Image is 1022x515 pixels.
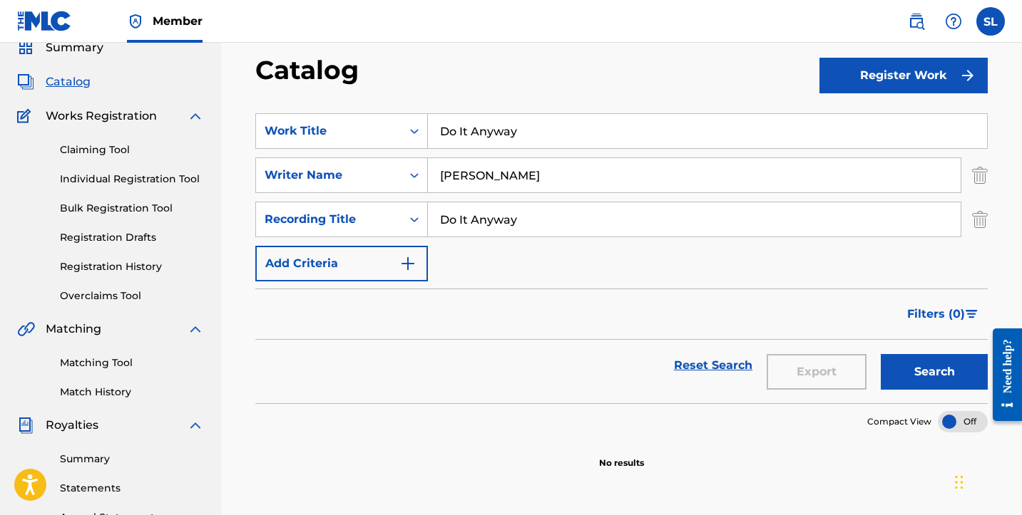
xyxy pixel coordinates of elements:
iframe: Resource Center [982,314,1022,436]
form: Search Form [255,113,988,403]
div: User Menu [976,7,1005,36]
img: MLC Logo [17,11,72,31]
span: Member [153,13,203,29]
a: Reset Search [667,350,760,381]
img: Top Rightsholder [127,13,144,30]
img: search [908,13,925,30]
img: expand [187,417,204,434]
a: Match History [60,385,204,400]
p: No results [599,439,644,469]
a: SummarySummary [17,39,103,56]
h2: Catalog [255,54,366,86]
div: Drag [955,461,964,504]
a: Registration History [60,259,204,274]
span: Compact View [867,415,931,428]
img: filter [966,310,978,318]
a: Claiming Tool [60,142,204,157]
div: Help [939,7,968,36]
a: Individual Registration Tool [60,172,204,187]
img: f7272a7cc735f4ea7f67.svg [959,67,976,84]
img: Works Registration [17,108,36,125]
a: Registration Drafts [60,230,204,245]
img: Summary [17,39,34,56]
iframe: Chat Widget [951,447,1022,515]
img: Delete Criterion [972,157,988,193]
span: Summary [46,39,103,56]
button: Filters (0) [899,296,988,332]
span: Catalog [46,73,91,90]
button: Add Criteria [255,246,428,281]
img: 9d2ae6d4665cec9f34b9.svg [399,255,417,272]
a: Statements [60,481,204,496]
img: Catalog [17,73,34,90]
div: Recording Title [265,211,393,228]
button: Register Work [819,58,988,93]
button: Search [881,354,988,390]
a: CatalogCatalog [17,73,91,90]
img: expand [187,321,204,338]
img: Matching [17,321,35,338]
a: Public Search [902,7,931,36]
a: Matching Tool [60,355,204,370]
a: Overclaims Tool [60,288,204,303]
span: Works Registration [46,108,157,125]
span: Matching [46,321,101,338]
span: Royalties [46,417,98,434]
img: Delete Criterion [972,202,988,237]
a: Summary [60,452,204,467]
a: Bulk Registration Tool [60,201,204,216]
div: Work Title [265,123,393,140]
img: Royalties [17,417,34,434]
img: expand [187,108,204,125]
div: Writer Name [265,167,393,184]
img: help [945,13,962,30]
span: Filters ( 0 ) [907,306,965,323]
